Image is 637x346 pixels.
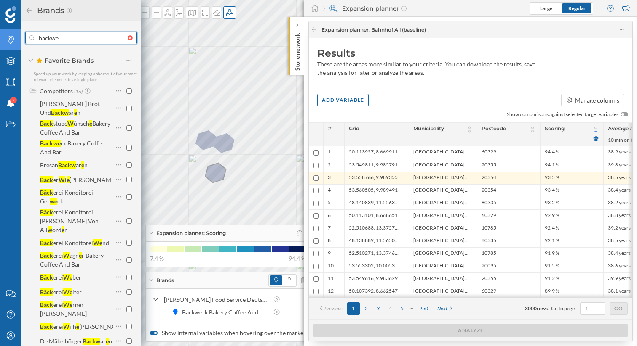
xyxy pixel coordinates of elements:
span: 20354 [482,174,496,182]
span: [GEOGRAPHIC_DATA], [GEOGRAPHIC_DATA] [413,148,468,157]
span: [GEOGRAPHIC_DATA], Stadt [413,161,468,169]
div: rk Bakery Coffee And Bar [40,140,104,156]
span: 94.4 % [289,254,306,263]
div: erei [53,274,63,281]
div: er [53,176,59,183]
span: 38.5 years [608,174,631,182]
div: erei [53,252,63,259]
div: Expansion planner [323,4,407,13]
span: 92.1 % [545,237,559,245]
div: W [67,120,74,127]
span: 38.9 years [608,148,631,157]
span: : Bahnhof All (baseline) [369,26,426,33]
span: 39.8 years [608,161,631,169]
span: Show comparisons against selected target variables [507,111,618,118]
span: 12 [328,288,334,296]
div: lter [72,288,82,296]
span: 3 [328,174,331,182]
div: W [63,323,70,330]
span: 91.5 % [545,262,559,270]
span: Speed up your work by keeping a shortcut of your most relevant elements in a single place. [34,71,137,82]
span: 20355 [482,161,496,169]
span: Postcode [482,125,506,134]
div: stube [53,120,67,127]
span: 10 [328,262,334,270]
span: 38.4 years [608,250,631,258]
div: We [63,301,72,308]
span: 91.9 % [545,250,559,258]
div: agn [70,252,79,259]
span: . [548,305,549,312]
span: 9 [328,250,331,258]
span: 7 [12,96,15,104]
div: Bäck [40,288,53,296]
div: w [48,226,52,233]
span: [GEOGRAPHIC_DATA], [GEOGRAPHIC_DATA] [413,288,468,296]
span: 50.113957, 8.669911 [349,148,398,157]
span: 92.9 % [545,212,559,220]
span: 10785 [482,225,496,232]
div: Bäck [40,323,53,330]
div: e [81,161,84,169]
div: Bäck [40,274,53,281]
span: 48.140839, 11.556378 [349,199,400,207]
span: 38.5 years [608,237,631,245]
div: e [76,323,79,330]
div: örd [52,226,62,233]
div: erei [53,301,63,308]
span: 20355 [482,275,496,283]
div: Backwerk Bakery Coffee And Bar [176,308,267,317]
div: ünsch [74,120,89,127]
span: Grid [349,125,359,132]
div: ilh [70,323,76,330]
div: e [74,109,77,116]
span: [GEOGRAPHIC_DATA], [GEOGRAPHIC_DATA] [413,250,468,258]
div: n [77,109,80,116]
span: 4 [328,187,331,195]
span: 50.113101, 8.668651 [349,212,398,220]
span: 89.9 % [545,288,559,296]
span: 3000 [525,305,537,312]
span: 5 [328,199,331,207]
span: 11 [328,275,334,283]
span: 8 [328,237,331,245]
div: e [106,338,109,345]
div: Backwe [40,140,61,147]
span: rows [537,305,548,312]
div: W [63,252,70,259]
span: 20095 [482,262,496,270]
div: Backw [83,338,100,345]
span: 38.6 years [608,262,631,270]
div: We [93,239,102,246]
div: [PERSON_NAME] Brot Und [40,100,100,116]
span: [GEOGRAPHIC_DATA], [GEOGRAPHIC_DATA] [413,212,468,220]
span: (16) [74,87,83,95]
span: 38.8 years [608,212,631,220]
span: 38.2 years [608,199,631,207]
span: 80335 [482,237,496,245]
span: 53.560505, 9.989491 [349,187,398,195]
span: 1 [328,148,331,157]
div: De Mäkelbörger [40,338,83,345]
span: Municipality [413,125,444,134]
span: Brands [156,277,174,284]
img: search-areas.svg [329,4,338,13]
span: 92.4 % [545,225,559,232]
div: e [79,252,82,259]
span: 60329 [482,148,496,157]
div: Bäck [40,239,53,246]
span: Go to page: [551,305,576,312]
div: [PERSON_NAME] [70,176,116,183]
span: 91.2 % [545,275,559,283]
span: 39.9 years [608,275,631,283]
span: Regular [568,5,586,11]
span: 52.510688, 13.375754 [349,225,400,232]
span: Expansion planner: Scoring [156,230,226,237]
span: [GEOGRAPHIC_DATA], Stadt [413,237,468,245]
div: erei [53,323,63,330]
span: 93.5 % [545,174,559,182]
span: 38.4 years [608,187,631,195]
span: [GEOGRAPHIC_DATA], Stadt [413,199,468,207]
span: 39.2 years [608,225,631,232]
img: Geoblink Logo [5,6,16,23]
